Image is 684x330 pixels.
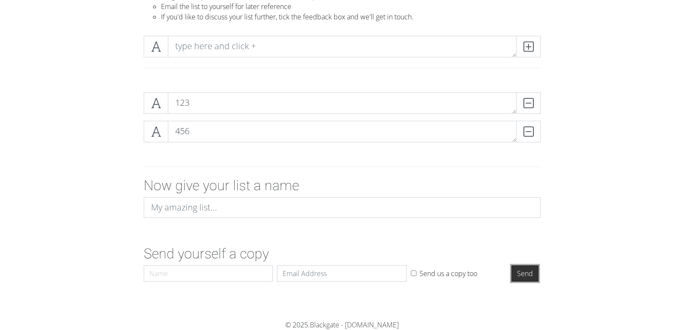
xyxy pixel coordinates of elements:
label: Send us a copy too [419,268,477,279]
input: My amazing list... [144,197,541,218]
input: Send [511,265,539,282]
li: Email the list to yourself for later reference [161,1,541,12]
a: Blackgate - [DOMAIN_NAME] [310,320,399,330]
div: © 2025. [103,320,582,330]
h2: Send yourself a copy [144,245,541,262]
h2: Now give your list a name [144,177,541,194]
li: If you'd like to discuss your list further, tick the feedback box and we'll get in touch. [161,12,541,22]
input: Name [144,265,273,282]
input: Email Address [277,265,407,282]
